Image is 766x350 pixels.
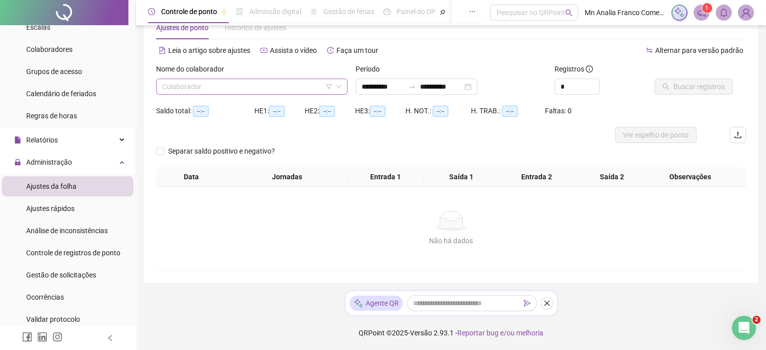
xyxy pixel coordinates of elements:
span: file [14,136,21,144]
span: swap [646,47,653,54]
div: HE 1: [254,105,305,117]
span: Mn Analia Franco Comercio de Alimentos LTDA [584,7,665,18]
span: close [543,300,550,307]
span: Relatórios [26,136,58,144]
span: info-circle [586,65,593,73]
span: youtube [260,47,267,54]
span: ellipsis [469,8,476,15]
span: to [408,83,416,91]
label: Nome do colaborador [156,63,231,75]
span: Regras de horas [26,112,77,120]
span: Alternar para versão padrão [655,46,743,54]
span: sun [310,8,317,15]
span: --:-- [319,106,335,117]
span: --:-- [433,106,448,117]
span: Validar protocolo [26,315,80,323]
div: Histórico de ajustes [225,22,286,33]
span: bell [719,8,728,17]
span: file-done [236,8,243,15]
span: lock [14,159,21,166]
span: notification [697,8,706,17]
span: left [107,334,114,341]
span: Observações [647,171,735,182]
div: HE 2: [305,105,355,117]
span: Gestão de solicitações [26,271,96,279]
span: swap-right [408,83,416,91]
th: Entrada 2 [499,167,575,187]
div: Ajustes de ponto [156,22,208,33]
span: Assista o vídeo [270,46,317,54]
span: Administração [26,158,72,166]
span: Colaboradores [26,45,73,53]
span: pushpin [221,9,227,15]
span: upload [734,131,742,139]
th: Saída 2 [574,167,650,187]
th: Entrada 1 [348,167,424,187]
span: Registros [554,63,593,75]
span: Faltas: 0 [545,107,572,115]
span: dashboard [383,8,390,15]
span: Separar saldo positivo e negativo? [164,146,279,157]
span: Grupos de acesso [26,67,82,76]
div: HE 3: [355,105,405,117]
div: Não há dados [168,235,734,246]
span: linkedin [37,332,47,342]
span: history [327,47,334,54]
th: Observações [643,167,739,187]
span: 1 [705,5,709,12]
label: Período [356,63,386,75]
div: Agente QR [350,296,403,311]
div: Saldo total: [156,105,254,117]
th: Saída 1 [424,167,499,187]
span: Leia o artigo sobre ajustes [168,46,250,54]
button: Buscar registros [654,79,733,95]
span: --:-- [193,106,208,117]
th: Jornadas [227,167,348,187]
span: Ajustes da folha [26,182,77,190]
span: Controle de registros de ponto [26,249,120,257]
span: --:-- [370,106,385,117]
span: Reportar bug e/ou melhoria [457,329,543,337]
span: Ajustes rápidos [26,204,75,213]
img: 83349 [738,5,753,20]
div: H. TRAB.: [471,105,544,117]
span: Escalas [26,23,50,31]
img: sparkle-icon.fc2bf0ac1784a2077858766a79e2daf3.svg [354,298,364,309]
div: H. NOT.: [405,105,471,117]
span: filter [326,84,332,90]
span: send [524,300,531,307]
span: pushpin [440,9,446,15]
span: Análise de inconsistências [26,227,108,235]
span: search [565,9,573,17]
iframe: Intercom live chat [732,316,756,340]
span: Faça um tour [336,46,378,54]
span: --:-- [502,106,518,117]
span: Calendário de feriados [26,90,96,98]
span: Admissão digital [249,8,301,16]
button: Ver espelho de ponto [615,127,697,143]
span: Versão [410,329,432,337]
span: Ocorrências [26,293,64,301]
th: Data [156,167,227,187]
img: sparkle-icon.fc2bf0ac1784a2077858766a79e2daf3.svg [674,7,685,18]
span: file-text [159,47,166,54]
sup: 1 [702,3,712,13]
span: --:-- [269,106,285,117]
span: down [336,84,342,90]
span: Gestão de férias [323,8,374,16]
span: Painel do DP [396,8,436,16]
span: 2 [752,316,760,324]
span: Controle de ponto [161,8,217,16]
span: facebook [22,332,32,342]
span: clock-circle [148,8,155,15]
span: instagram [52,332,62,342]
